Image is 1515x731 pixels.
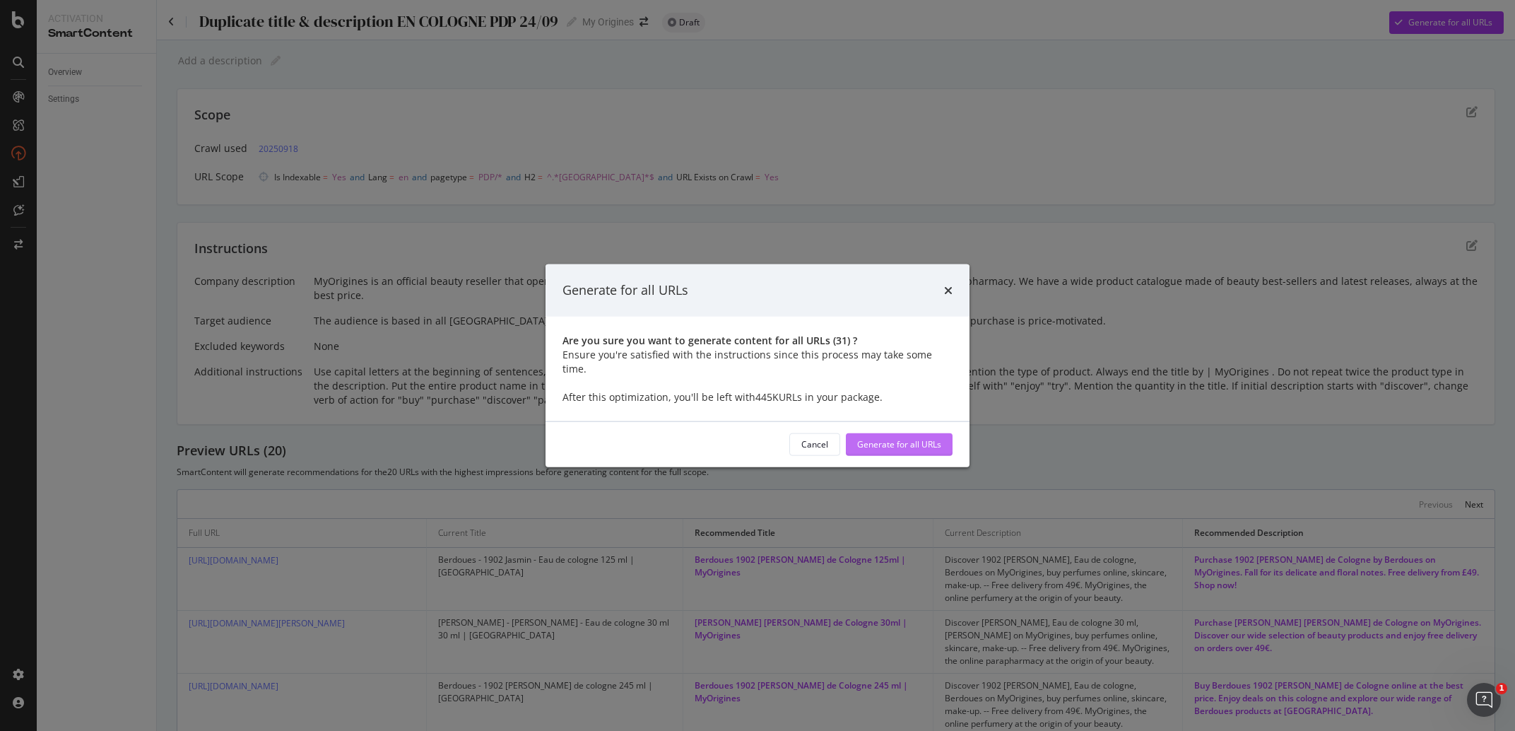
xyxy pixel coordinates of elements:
iframe: Intercom live chat [1467,683,1501,717]
div: After this optimization, you'll be left with 445K URLs in your package. [562,390,953,404]
div: Generate for all URLs [562,281,688,300]
div: modal [546,264,969,467]
div: Generate for all URLs [857,438,941,450]
div: Are you sure you want to generate content for all URLs ( 31 ) ? [562,333,953,347]
span: 1 [1496,683,1507,694]
div: times [944,281,953,300]
div: Cancel [801,438,828,450]
div: Ensure you're satisfied with the instructions since this process may take some time. [562,347,953,375]
button: Cancel [789,433,840,455]
button: Generate for all URLs [846,433,953,455]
